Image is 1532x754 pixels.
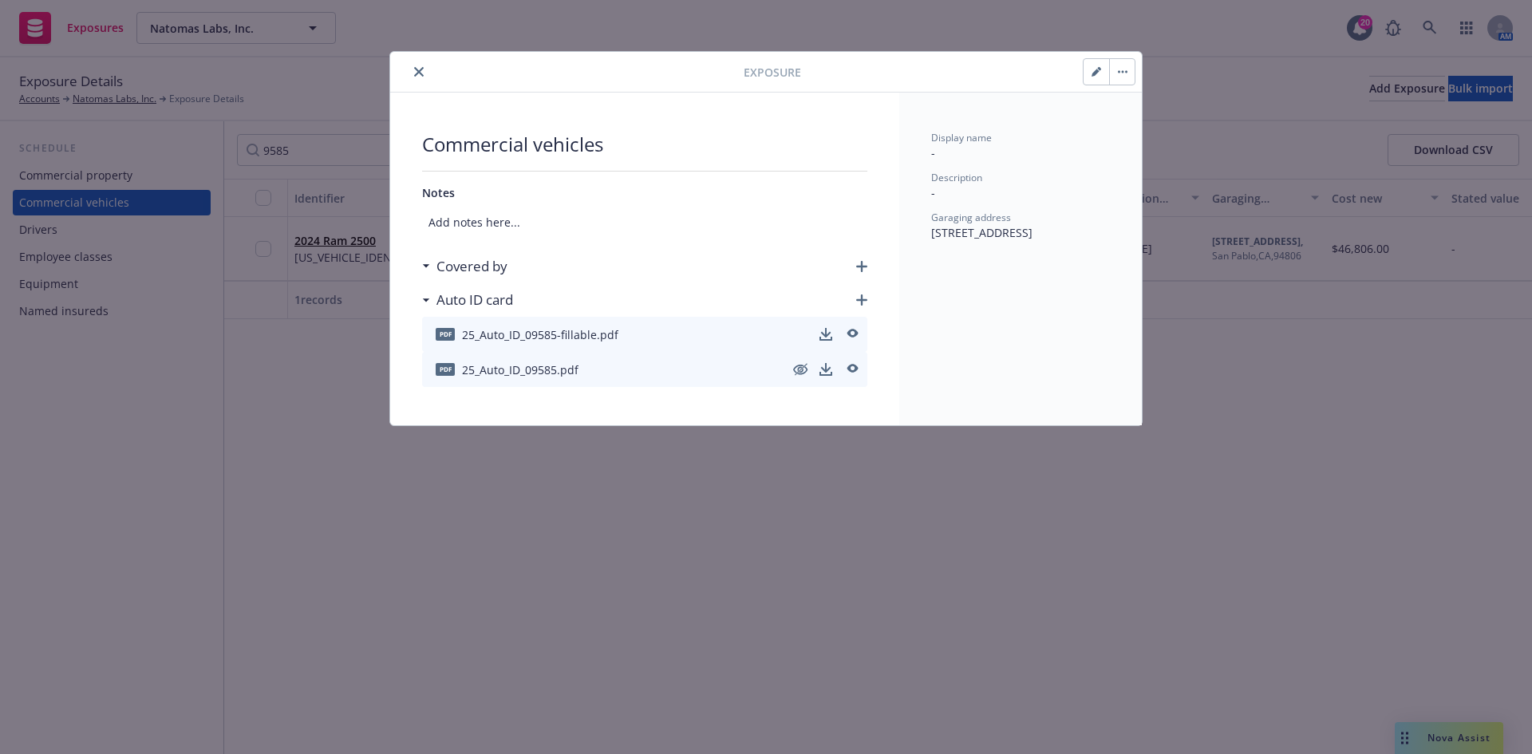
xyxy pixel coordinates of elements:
[462,326,618,343] span: 25_Auto_ID_09585-fillable.pdf
[422,185,455,200] span: Notes
[462,361,578,378] span: 25_Auto_ID_09585.pdf
[422,131,867,158] span: Commercial vehicles
[842,360,861,379] a: preview
[744,64,801,81] span: Exposure
[436,290,513,310] h3: Auto ID card
[931,211,1011,224] span: Garaging address
[816,360,835,379] a: download
[436,363,455,375] span: pdf
[931,131,992,144] span: Display name
[931,225,1033,240] span: [STREET_ADDRESS]
[816,325,835,344] a: download
[931,145,935,160] span: -
[842,325,861,344] a: preview
[931,185,935,200] span: -
[422,290,513,310] div: Auto ID card
[409,62,428,81] button: close
[436,328,455,340] span: pdf
[422,207,867,237] span: Add notes here...
[436,256,507,277] h3: Covered by
[931,171,982,184] span: Description
[422,256,507,277] div: Covered by
[791,360,810,379] a: hidden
